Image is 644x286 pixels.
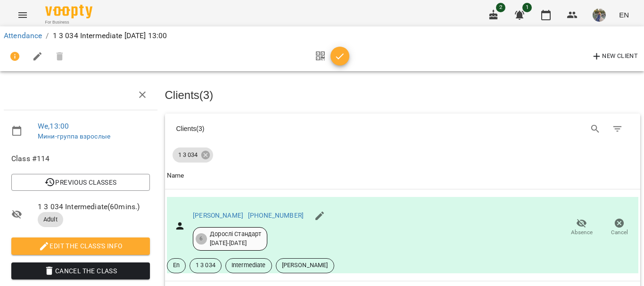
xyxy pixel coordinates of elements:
span: [PERSON_NAME] [276,261,334,270]
span: 1 3 034 [190,261,221,270]
nav: breadcrumb [4,30,640,41]
button: Menu [11,4,34,26]
li: / [46,30,49,41]
a: [PERSON_NAME] [193,212,243,219]
img: Voopty Logo [45,5,92,18]
button: Filter [606,118,629,140]
span: EN [619,10,629,20]
span: En [167,261,185,270]
div: Name [167,170,184,181]
span: Name [167,170,639,181]
span: Intermediate [226,261,272,270]
h3: Clients ( 3 ) [165,89,641,101]
a: Attendance [4,31,42,40]
span: 1 [522,3,532,12]
button: Edit the class's Info [11,237,150,254]
span: New Client [591,51,638,62]
span: Adult [38,215,63,224]
button: Cancel the class [11,262,150,279]
div: Дорослі Стандарт [DATE] - [DATE] [210,230,261,247]
p: 1 3 034 Intermediate [DATE] 13:00 [53,30,167,41]
button: Previous Classes [11,174,150,191]
button: EN [615,6,633,24]
span: For Business [45,19,92,25]
span: Cancel [611,229,628,237]
div: Table Toolbar [165,114,641,144]
img: aed329fc70d3964b594478412e8e91ea.jpg [593,8,606,22]
button: New Client [589,49,640,64]
span: 2 [496,3,505,12]
span: 1 3 034 [173,151,203,159]
span: Cancel the class [19,265,142,277]
div: Sort [167,170,184,181]
a: Мини-группа взрослые [38,132,110,140]
span: Absence [571,229,593,237]
div: 6 [196,233,207,245]
div: 1 3 034 [173,147,213,163]
button: Search [584,118,607,140]
span: Edit the class's Info [19,240,142,252]
span: 1 3 034 Intermediate ( 60 mins. ) [38,201,150,212]
span: Previous Classes [19,177,142,188]
button: Cancel [601,214,638,241]
div: Clients ( 3 ) [176,124,395,133]
a: [PHONE_NUMBER] [248,212,304,219]
button: Absence [563,214,601,241]
a: We , 13:00 [38,122,69,131]
span: Class #114 [11,153,150,164]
